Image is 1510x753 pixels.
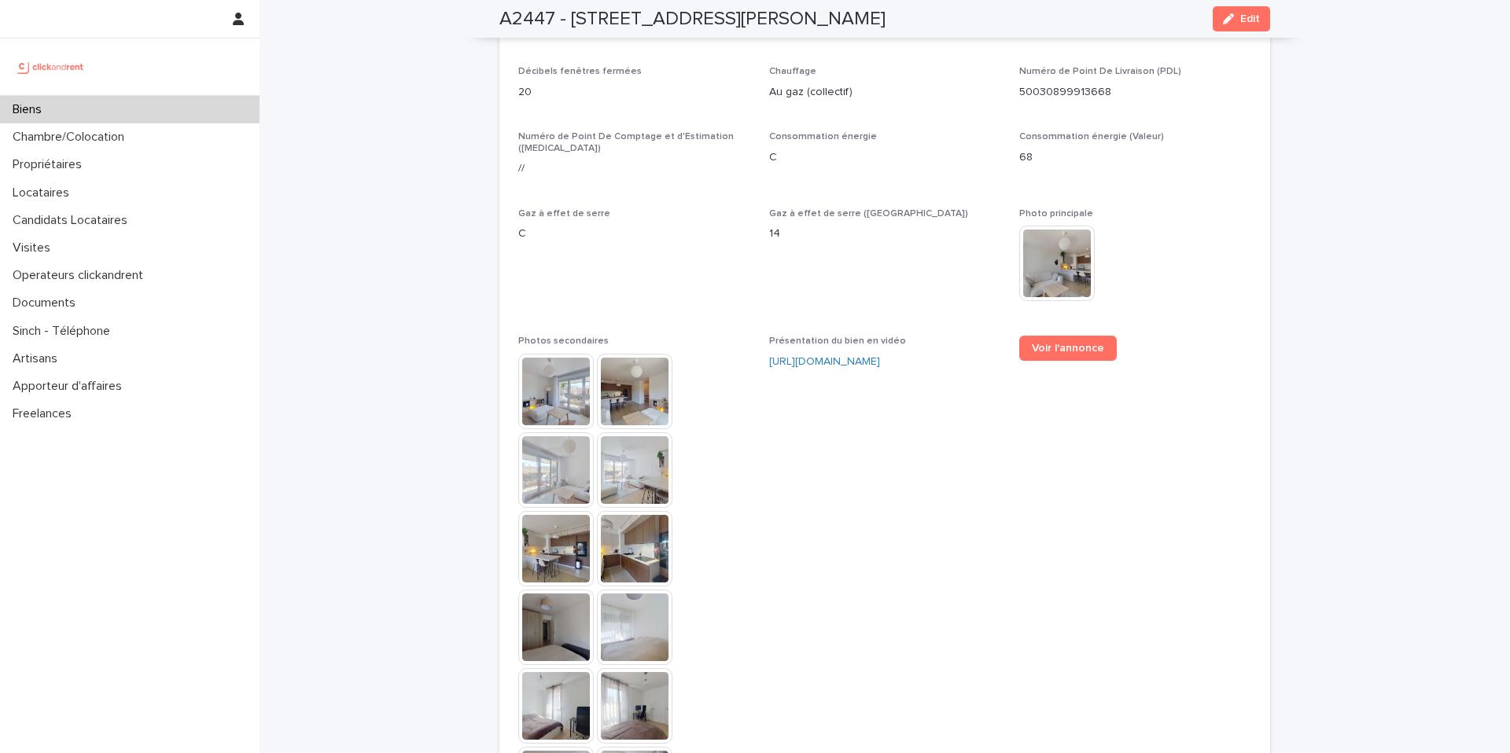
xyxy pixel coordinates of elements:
h2: A2447 - [STREET_ADDRESS][PERSON_NAME] [499,8,886,31]
a: Voir l'annonce [1019,336,1117,361]
span: Photos secondaires [518,336,609,346]
p: Apporteur d'affaires [6,379,134,394]
p: Candidats Locataires [6,213,140,228]
p: Locataires [6,185,82,200]
p: 20 [518,84,750,101]
span: Décibels fenêtres fermées [518,67,642,76]
span: Gaz à effet de serre [518,209,610,219]
p: // [518,160,750,177]
p: Artisans [6,351,70,366]
button: Edit [1213,6,1270,31]
p: Operateurs clickandrent [6,268,156,283]
span: Voir l'annonce [1032,343,1104,354]
p: Visites [6,241,63,255]
a: [URL][DOMAIN_NAME] [769,356,880,367]
p: 14 [769,226,1001,242]
p: 68 [1019,149,1251,166]
p: Chambre/Colocation [6,130,137,145]
span: Présentation du bien en vidéo [769,336,906,346]
img: UCB0brd3T0yccxBKYDjQ [13,51,89,83]
p: Propriétaires [6,157,94,172]
p: Biens [6,102,54,117]
p: Sinch - Téléphone [6,324,123,339]
p: 50030899913668 [1019,84,1251,101]
span: Numéro de Point De Livraison (PDL) [1019,67,1181,76]
span: Consommation énergie [769,132,877,141]
span: Numéro de Point De Comptage et d'Estimation ([MEDICAL_DATA]) [518,132,734,152]
span: Gaz à effet de serre ([GEOGRAPHIC_DATA]) [769,209,968,219]
p: Freelances [6,406,84,421]
span: Photo principale [1019,209,1093,219]
p: C [518,226,750,242]
span: Edit [1240,13,1260,24]
p: Au gaz (collectif) [769,84,1001,101]
p: Documents [6,296,88,310]
span: Chauffage [769,67,816,76]
p: C [769,149,1001,166]
span: Consommation énergie (Valeur) [1019,132,1164,141]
